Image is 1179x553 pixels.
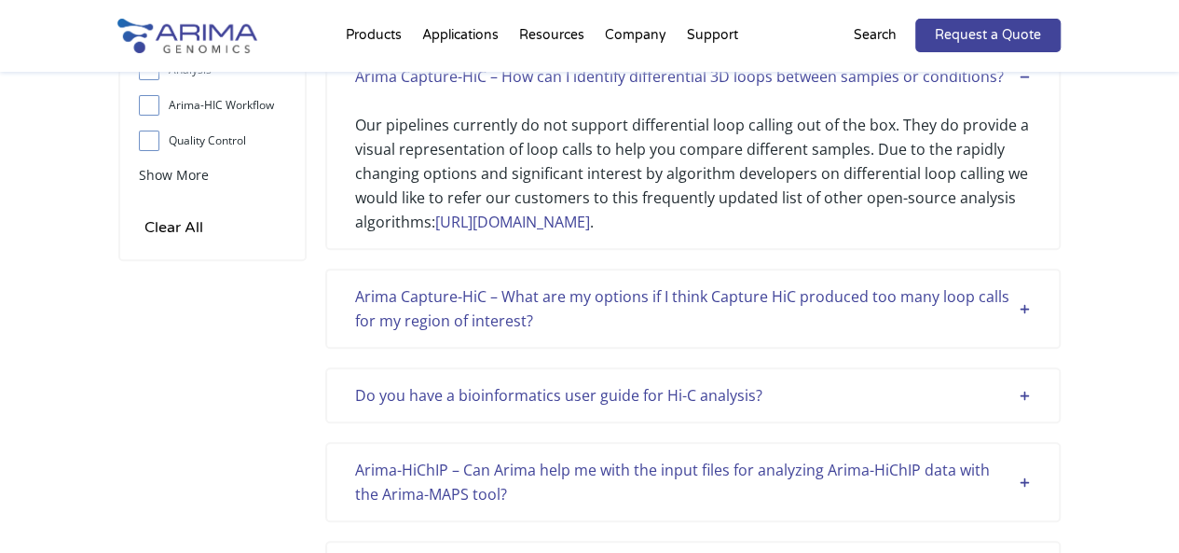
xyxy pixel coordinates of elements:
div: Arima Capture-HiC – What are my options if I think Capture HiC produced too many loop calls for m... [355,284,1031,333]
div: Our pipelines currently do not support differential loop calling out of the box. They do provide ... [355,89,1031,234]
p: Search [854,23,897,48]
label: Quality Control [139,127,286,155]
a: [URL][DOMAIN_NAME] [435,212,590,232]
img: Arima-Genomics-logo [117,19,257,53]
div: Arima Capture-HiC – How can I identify differential 3D loops between samples or conditions? [355,64,1031,89]
a: Request a Quote [915,19,1061,52]
div: Arima-HiChIP – Can Arima help me with the input files for analyzing Arima-HiChIP data with the Ar... [355,458,1031,506]
span: Show More [139,166,209,184]
label: Arima-HIC Workflow [139,91,286,119]
input: Clear All [139,214,209,241]
div: Do you have a bioinformatics user guide for Hi-C analysis? [355,383,1031,408]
